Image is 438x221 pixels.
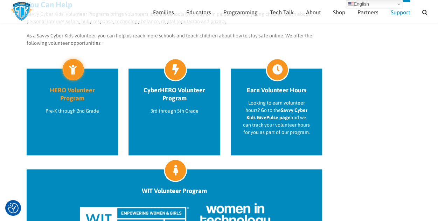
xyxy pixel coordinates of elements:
[39,187,310,195] a: WIT Volunteer Program
[186,9,211,15] span: Educators
[333,9,345,15] span: Shop
[246,107,307,120] strong: Savvy Cyber Kids GivePulse page
[8,203,19,213] button: Consent Preferences
[223,9,258,15] span: Programming
[39,107,106,115] p: Pre-K through 2nd Grade
[357,9,378,15] span: Partners
[141,86,208,102] a: CyberHERO Volunteer Program
[391,9,410,15] span: Support
[306,9,321,15] span: About
[243,99,310,136] p: Looking to earn volunteer hours? Go to the and we can track your volunteer hours for you as part ...
[243,86,310,94] a: Earn Volunteer Hours
[153,9,174,15] span: Families
[27,32,322,47] p: As a Savvy Cyber Kids volunteer, you can help us reach more schools and teach children about how ...
[39,86,106,102] a: HERO Volunteer Program
[8,203,19,213] img: Revisit consent button
[270,9,294,15] span: Tech Talk
[348,1,354,7] img: en
[11,2,33,21] img: Savvy Cyber Kids Logo
[141,107,208,115] p: 3rd through 5th Grade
